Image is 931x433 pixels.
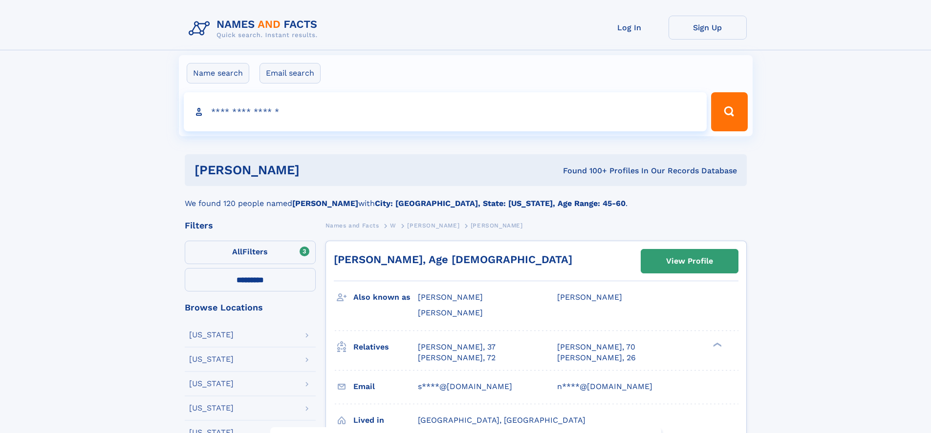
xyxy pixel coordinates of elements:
[431,165,737,176] div: Found 100+ Profiles In Our Records Database
[418,352,496,363] a: [PERSON_NAME], 72
[184,92,707,131] input: search input
[669,16,747,40] a: Sign Up
[189,404,234,412] div: [US_STATE]
[557,292,622,302] span: [PERSON_NAME]
[185,186,747,209] div: We found 120 people named with .
[260,63,321,83] label: Email search
[185,241,316,264] label: Filters
[471,222,523,229] span: [PERSON_NAME]
[390,219,396,231] a: W
[325,219,379,231] a: Names and Facts
[711,341,722,348] div: ❯
[390,222,396,229] span: W
[590,16,669,40] a: Log In
[557,352,636,363] a: [PERSON_NAME], 26
[189,355,234,363] div: [US_STATE]
[353,339,418,355] h3: Relatives
[195,164,432,176] h1: [PERSON_NAME]
[185,16,325,42] img: Logo Names and Facts
[418,415,585,425] span: [GEOGRAPHIC_DATA], [GEOGRAPHIC_DATA]
[407,222,459,229] span: [PERSON_NAME]
[418,342,496,352] a: [PERSON_NAME], 37
[189,331,234,339] div: [US_STATE]
[353,289,418,306] h3: Also known as
[557,342,635,352] a: [PERSON_NAME], 70
[353,378,418,395] h3: Email
[232,247,242,256] span: All
[641,249,738,273] a: View Profile
[375,199,626,208] b: City: [GEOGRAPHIC_DATA], State: [US_STATE], Age Range: 45-60
[353,412,418,429] h3: Lived in
[666,250,713,272] div: View Profile
[185,221,316,230] div: Filters
[711,92,747,131] button: Search Button
[185,303,316,312] div: Browse Locations
[418,292,483,302] span: [PERSON_NAME]
[189,380,234,388] div: [US_STATE]
[292,199,358,208] b: [PERSON_NAME]
[187,63,249,83] label: Name search
[334,253,572,266] a: [PERSON_NAME], Age [DEMOGRAPHIC_DATA]
[418,308,483,317] span: [PERSON_NAME]
[407,219,459,231] a: [PERSON_NAME]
